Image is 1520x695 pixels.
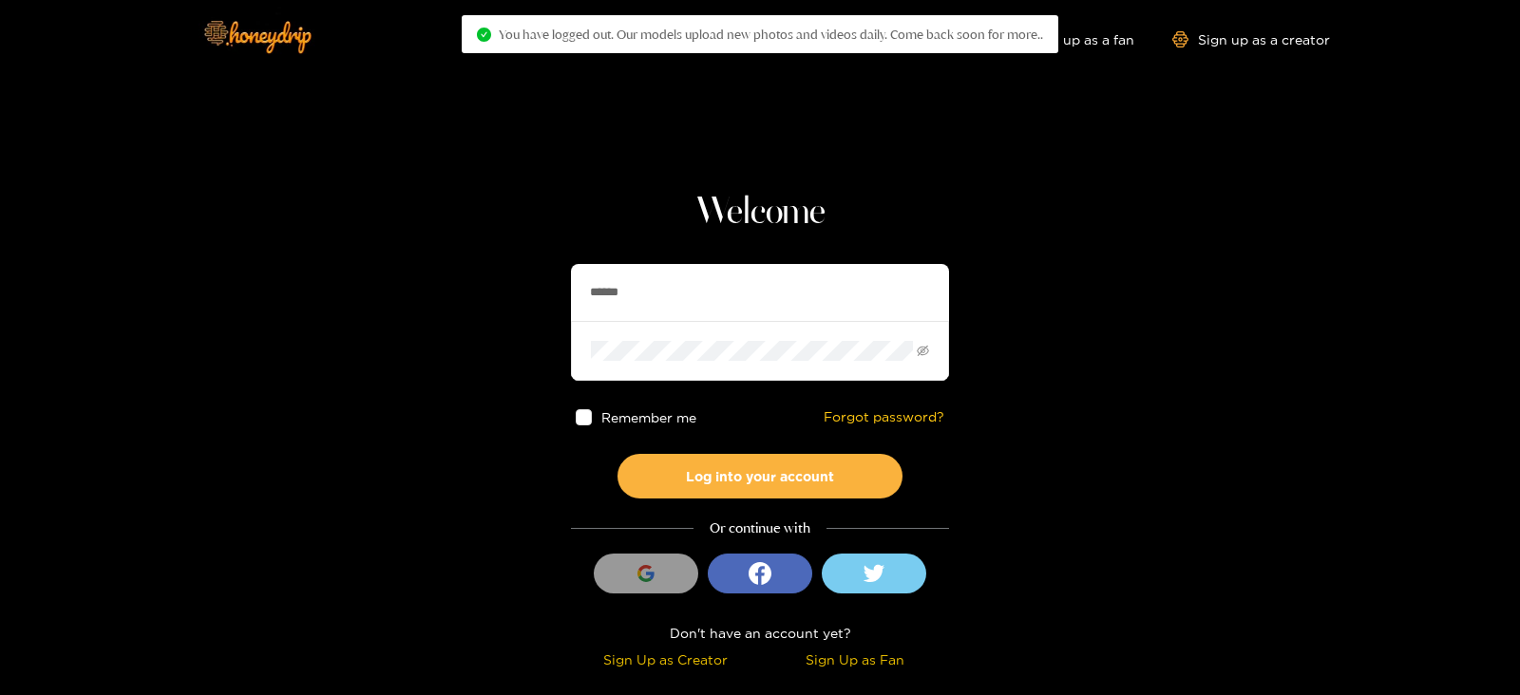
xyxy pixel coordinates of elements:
a: Sign up as a creator [1172,31,1330,47]
span: Remember me [601,410,696,424]
div: Don't have an account yet? [571,622,949,644]
button: Log into your account [617,454,902,498]
div: Sign Up as Creator [576,648,755,670]
div: Or continue with [571,517,949,539]
span: eye-invisible [917,345,929,357]
h1: Welcome [571,190,949,235]
span: You have logged out. Our models upload new photos and videos daily. Come back soon for more.. [499,27,1043,42]
span: check-circle [477,28,491,42]
a: Forgot password? [824,409,944,425]
a: Sign up as a fan [1004,31,1134,47]
div: Sign Up as Fan [765,648,944,670]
